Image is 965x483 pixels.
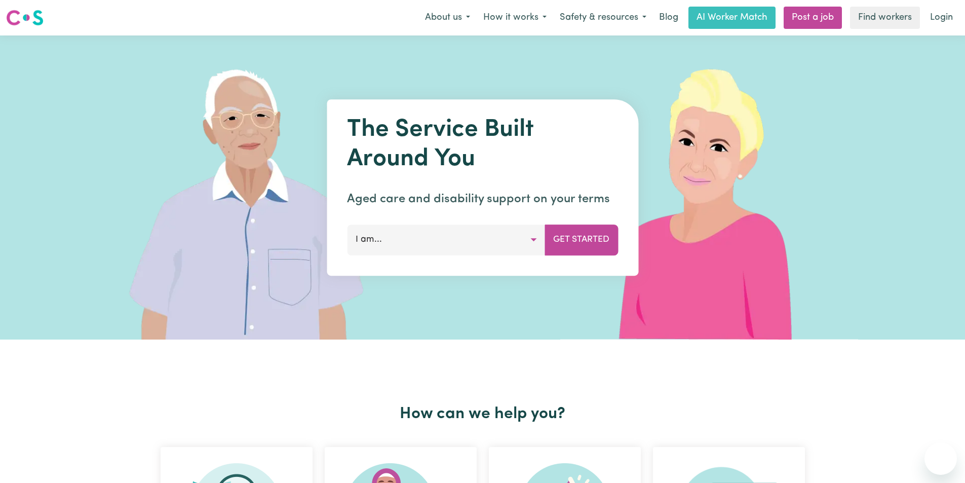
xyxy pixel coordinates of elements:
[347,116,618,174] h1: The Service Built Around You
[477,7,553,28] button: How it works
[347,225,545,255] button: I am...
[784,7,842,29] a: Post a job
[924,442,957,475] iframe: Button to launch messaging window
[553,7,653,28] button: Safety & resources
[688,7,776,29] a: AI Worker Match
[653,7,684,29] a: Blog
[6,9,44,27] img: Careseekers logo
[6,6,44,29] a: Careseekers logo
[545,225,618,255] button: Get Started
[924,7,959,29] a: Login
[155,404,811,424] h2: How can we help you?
[418,7,477,28] button: About us
[347,190,618,208] p: Aged care and disability support on your terms
[850,7,920,29] a: Find workers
